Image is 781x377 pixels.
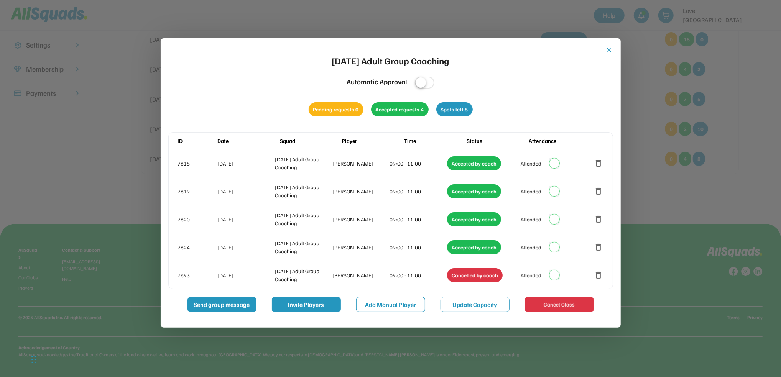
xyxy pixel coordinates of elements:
[436,102,473,116] div: Spots left 8
[521,243,541,251] div: Attended
[605,46,613,54] button: close
[178,215,216,223] div: 7620
[178,271,216,279] div: 7693
[342,137,403,145] div: Player
[275,267,331,283] div: [DATE] Adult Group Coaching
[218,137,278,145] div: Date
[594,159,603,168] button: delete
[521,187,541,195] div: Attended
[441,297,510,312] button: Update Capacity
[356,297,425,312] button: Add Manual Player
[594,187,603,196] button: delete
[390,271,446,279] div: 09:00 - 11:00
[447,184,501,198] div: Accepted by coach
[218,187,274,195] div: [DATE]
[447,156,501,170] div: Accepted by coach
[178,159,216,167] div: 7618
[218,215,274,223] div: [DATE]
[218,243,274,251] div: [DATE]
[218,159,274,167] div: [DATE]
[280,137,340,145] div: Squad
[521,159,541,167] div: Attended
[390,243,446,251] div: 09:00 - 11:00
[467,137,527,145] div: Status
[332,54,449,67] div: [DATE] Adult Group Coaching
[594,243,603,252] button: delete
[447,212,501,226] div: Accepted by coach
[332,215,388,223] div: [PERSON_NAME]
[525,297,594,312] button: Cancel Class
[309,102,363,116] div: Pending requests 0
[404,137,465,145] div: Time
[178,243,216,251] div: 7624
[347,77,407,87] div: Automatic Approval
[275,211,331,227] div: [DATE] Adult Group Coaching
[447,240,501,254] div: Accepted by coach
[390,187,446,195] div: 09:00 - 11:00
[332,271,388,279] div: [PERSON_NAME]
[332,159,388,167] div: [PERSON_NAME]
[178,137,216,145] div: ID
[272,297,341,312] button: Invite Players
[521,271,541,279] div: Attended
[275,155,331,171] div: [DATE] Adult Group Coaching
[390,215,446,223] div: 09:00 - 11:00
[187,297,256,312] button: Send group message
[275,239,331,255] div: [DATE] Adult Group Coaching
[218,271,274,279] div: [DATE]
[275,183,331,199] div: [DATE] Adult Group Coaching
[390,159,446,167] div: 09:00 - 11:00
[594,270,603,280] button: delete
[521,215,541,223] div: Attended
[594,215,603,224] button: delete
[178,187,216,195] div: 7619
[447,268,503,282] div: Cancelled by coach
[529,137,589,145] div: Attendance
[332,243,388,251] div: [PERSON_NAME]
[332,187,388,195] div: [PERSON_NAME]
[371,102,429,116] div: Accepted requests 4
